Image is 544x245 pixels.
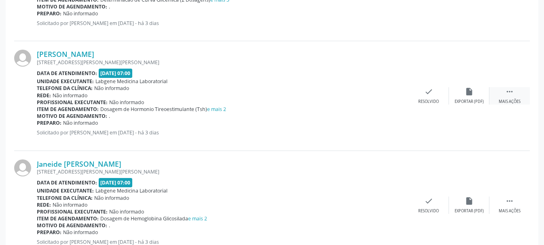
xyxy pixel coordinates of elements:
[109,208,144,215] span: Não informado
[37,99,108,106] b: Profissional executante:
[14,159,31,176] img: img
[37,215,99,222] b: Item de agendamento:
[94,195,129,201] span: Não informado
[109,99,144,106] span: Não informado
[37,85,93,92] b: Telefone da clínica:
[37,3,107,10] b: Motivo de agendamento:
[37,106,99,113] b: Item de agendamento:
[63,10,98,17] span: Não informado
[37,201,51,208] b: Rede:
[455,208,484,214] div: Exportar (PDF)
[37,168,409,175] div: [STREET_ADDRESS][PERSON_NAME][PERSON_NAME]
[37,222,107,229] b: Motivo de agendamento:
[37,78,94,85] b: Unidade executante:
[63,229,98,236] span: Não informado
[53,92,87,99] span: Não informado
[37,129,409,136] p: Solicitado por [PERSON_NAME] em [DATE] - há 3 dias
[53,201,87,208] span: Não informado
[499,208,521,214] div: Mais ações
[109,222,110,229] span: .
[37,179,97,186] b: Data de atendimento:
[37,159,121,168] a: Janeide [PERSON_NAME]
[37,70,97,77] b: Data de atendimento:
[418,99,439,105] div: Resolvido
[37,195,93,201] b: Telefone da clínica:
[207,106,226,113] a: e mais 2
[424,197,433,205] i: check
[37,229,61,236] b: Preparo:
[14,50,31,67] img: img
[37,187,94,194] b: Unidade executante:
[95,78,167,85] span: Labgene Medicina Laboratorial
[37,20,287,27] p: Solicitado por [PERSON_NAME] em [DATE] - há 3 dias
[100,106,226,113] span: Dosagem de Hormonio Tireoestimulante (Tsh)
[505,197,514,205] i: 
[37,208,108,215] b: Profissional executante:
[37,59,409,66] div: [STREET_ADDRESS][PERSON_NAME][PERSON_NAME]
[100,215,207,222] span: Dosagem de Hemoglobina Glicosilada
[465,197,474,205] i: insert_drive_file
[499,99,521,105] div: Mais ações
[505,87,514,96] i: 
[95,187,167,194] span: Labgene Medicina Laboratorial
[37,10,61,17] b: Preparo:
[418,208,439,214] div: Resolvido
[465,87,474,96] i: insert_drive_file
[109,113,110,119] span: .
[99,69,133,78] span: [DATE] 07:00
[37,119,61,126] b: Preparo:
[424,87,433,96] i: check
[37,50,94,59] a: [PERSON_NAME]
[94,85,129,92] span: Não informado
[37,113,107,119] b: Motivo de agendamento:
[63,119,98,126] span: Não informado
[455,99,484,105] div: Exportar (PDF)
[99,178,133,187] span: [DATE] 07:00
[188,215,207,222] a: e mais 2
[109,3,110,10] span: .
[37,92,51,99] b: Rede:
